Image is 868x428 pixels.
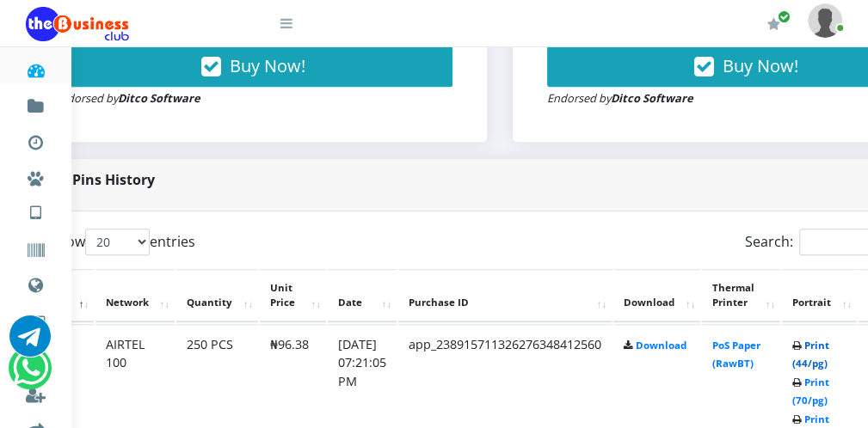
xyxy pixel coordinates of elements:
small: Endorsed by [547,90,693,106]
th: #: activate to sort column descending [52,269,94,322]
a: VTU [26,189,46,232]
a: Miscellaneous Payments [26,155,46,196]
th: Quantity: activate to sort column ascending [176,269,258,322]
button: Buy Now! [54,46,452,87]
img: Logo [26,7,129,41]
a: Dashboard [26,46,46,88]
strong: Ditco Software [118,90,200,106]
a: Data [26,261,46,304]
span: Buy Now! [230,54,305,77]
img: User [808,3,842,37]
i: Renew/Upgrade Subscription [767,17,780,31]
th: Portrait: activate to sort column ascending [782,269,857,322]
select: Showentries [85,229,150,255]
a: Chat for support [13,360,48,388]
th: Network: activate to sort column ascending [95,269,175,322]
a: Print (44/pg) [792,339,829,370]
span: Buy Now! [723,54,798,77]
small: Endorsed by [54,90,200,106]
a: Vouchers [26,227,46,268]
a: Transactions [26,119,46,160]
a: Cable TV, Electricity [26,299,46,340]
th: Download: activate to sort column ascending [613,269,700,322]
a: Fund wallet [26,83,46,124]
th: Purchase ID: activate to sort column ascending [398,269,612,322]
a: Register a Referral [26,371,46,413]
a: Nigerian VTU [65,189,209,218]
a: PoS Paper (RawBT) [712,339,760,370]
th: Thermal Printer: activate to sort column ascending [702,269,780,322]
a: International VTU [65,214,209,243]
a: Chat for support [9,328,51,357]
label: Show entries [50,229,195,255]
a: Download [636,339,686,352]
th: Date: activate to sort column ascending [328,269,397,322]
a: Print (70/pg) [792,376,829,407]
th: Unit Price: activate to sort column ascending [260,269,326,322]
span: Renew/Upgrade Subscription [778,10,791,23]
strong: Ditco Software [611,90,693,106]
